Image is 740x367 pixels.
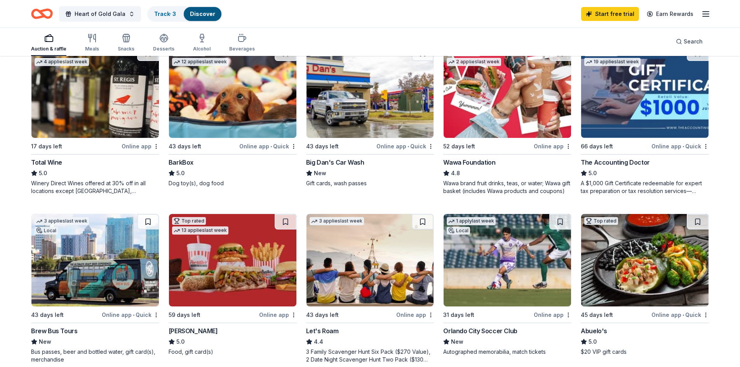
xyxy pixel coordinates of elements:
div: $20 VIP gift cards [581,348,709,356]
span: 5.0 [589,169,597,178]
img: Image for Total Wine [31,45,159,138]
div: 43 days left [306,142,339,151]
div: 43 days left [31,310,64,320]
div: 1 apply last week [447,217,496,225]
div: 66 days left [581,142,613,151]
img: Image for Big Dan's Car Wash [306,45,434,138]
div: Food, gift card(s) [169,348,297,356]
span: 4.4 [314,337,323,346]
img: Image for BarkBox [169,45,296,138]
button: Meals [85,30,99,56]
div: 12 applies last week [172,58,228,66]
div: Meals [85,46,99,52]
div: Online app Quick [651,310,709,320]
img: Image for Portillo's [169,214,296,306]
span: Heart of Gold Gala [75,9,125,19]
a: Image for Total WineTop rated4 applieslast week17 days leftOnline appTotal Wine5.0Winery Direct W... [31,45,159,195]
a: Image for Abuelo's Top rated45 days leftOnline app•QuickAbuelo's5.0$20 VIP gift cards [581,214,709,356]
div: 13 applies last week [172,226,228,235]
div: Online app [122,141,159,151]
div: 4 applies last week [35,58,89,66]
a: Earn Rewards [642,7,698,21]
div: Abuelo's [581,326,607,336]
div: Gift cards, wash passes [306,179,434,187]
a: Image for BarkBoxTop rated12 applieslast week43 days leftOnline app•QuickBarkBox5.0Dog toy(s), do... [169,45,297,187]
div: Local [35,227,58,235]
span: • [683,143,684,150]
img: Image for Orlando City Soccer Club [444,214,571,306]
div: 43 days left [306,310,339,320]
a: Image for The Accounting DoctorTop rated19 applieslast week66 days leftOnline app•QuickThe Accoun... [581,45,709,195]
div: Online app [396,310,434,320]
a: Track· 3 [154,10,176,17]
button: Alcohol [193,30,211,56]
div: Local [447,227,470,235]
button: Desserts [153,30,174,56]
img: Image for Abuelo's [581,214,709,306]
span: New [39,337,51,346]
span: • [133,312,134,318]
div: Auction & raffle [31,46,66,52]
div: BarkBox [169,158,193,167]
div: Online app Quick [376,141,434,151]
span: • [683,312,684,318]
span: 4.8 [451,169,460,178]
div: Beverages [229,46,255,52]
span: New [314,169,326,178]
div: Online app Quick [239,141,297,151]
div: A $1,000 Gift Certificate redeemable for expert tax preparation or tax resolution services—recipi... [581,179,709,195]
span: • [270,143,272,150]
img: Image for The Accounting Doctor [581,45,709,138]
span: 5.0 [589,337,597,346]
div: Let's Roam [306,326,339,336]
a: Start free trial [581,7,639,21]
button: Heart of Gold Gala [59,6,141,22]
button: Snacks [118,30,134,56]
a: Image for Brew Bus Tours3 applieslast weekLocal43 days leftOnline app•QuickBrew Bus ToursNewBus p... [31,214,159,364]
div: Online app [534,310,571,320]
span: • [407,143,409,150]
div: Winery Direct Wines offered at 30% off in all locations except [GEOGRAPHIC_DATA], [GEOGRAPHIC_DAT... [31,179,159,195]
div: 17 days left [31,142,62,151]
span: 5.0 [39,169,47,178]
a: Home [31,5,53,23]
div: Orlando City Soccer Club [443,326,517,336]
button: Auction & raffle [31,30,66,56]
div: Online app [534,141,571,151]
div: 59 days left [169,310,200,320]
div: Wawa brand fruit drinks, teas, or water; Wawa gift basket (includes Wawa products and coupons) [443,179,571,195]
button: Beverages [229,30,255,56]
a: Image for Big Dan's Car WashLocal43 days leftOnline app•QuickBig Dan's Car WashNewGift cards, was... [306,45,434,187]
div: Top rated [584,217,618,225]
div: Desserts [153,46,174,52]
div: 3 applies last week [35,217,89,225]
img: Image for Wawa Foundation [444,45,571,138]
div: Autographed memorabilia, match tickets [443,348,571,356]
div: 31 days left [443,310,474,320]
a: Image for Portillo'sTop rated13 applieslast week59 days leftOnline app[PERSON_NAME]5.0Food, gift ... [169,214,297,356]
button: Search [670,34,709,49]
span: New [451,337,463,346]
div: 19 applies last week [584,58,641,66]
button: Track· 3Discover [147,6,222,22]
div: 2 applies last week [447,58,501,66]
div: 3 applies last week [310,217,364,225]
img: Image for Let's Roam [306,214,434,306]
a: Image for Let's Roam3 applieslast week43 days leftOnline appLet's Roam4.43 Family Scavenger Hunt ... [306,214,434,364]
div: The Accounting Doctor [581,158,650,167]
div: Wawa Foundation [443,158,495,167]
div: Bus passes, beer and bottled water, gift card(s), merchandise [31,348,159,364]
span: 5.0 [176,169,185,178]
a: Image for Wawa FoundationTop rated2 applieslast week52 days leftOnline appWawa Foundation4.8Wawa ... [443,45,571,195]
div: 3 Family Scavenger Hunt Six Pack ($270 Value), 2 Date Night Scavenger Hunt Two Pack ($130 Value) [306,348,434,364]
img: Image for Brew Bus Tours [31,214,159,306]
div: Brew Bus Tours [31,326,77,336]
a: Discover [190,10,215,17]
div: Dog toy(s), dog food [169,179,297,187]
div: Alcohol [193,46,211,52]
a: Image for Orlando City Soccer Club1 applylast weekLocal31 days leftOnline appOrlando City Soccer ... [443,214,571,356]
div: Big Dan's Car Wash [306,158,364,167]
div: Online app [259,310,297,320]
div: 52 days left [443,142,475,151]
span: Search [684,37,703,46]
